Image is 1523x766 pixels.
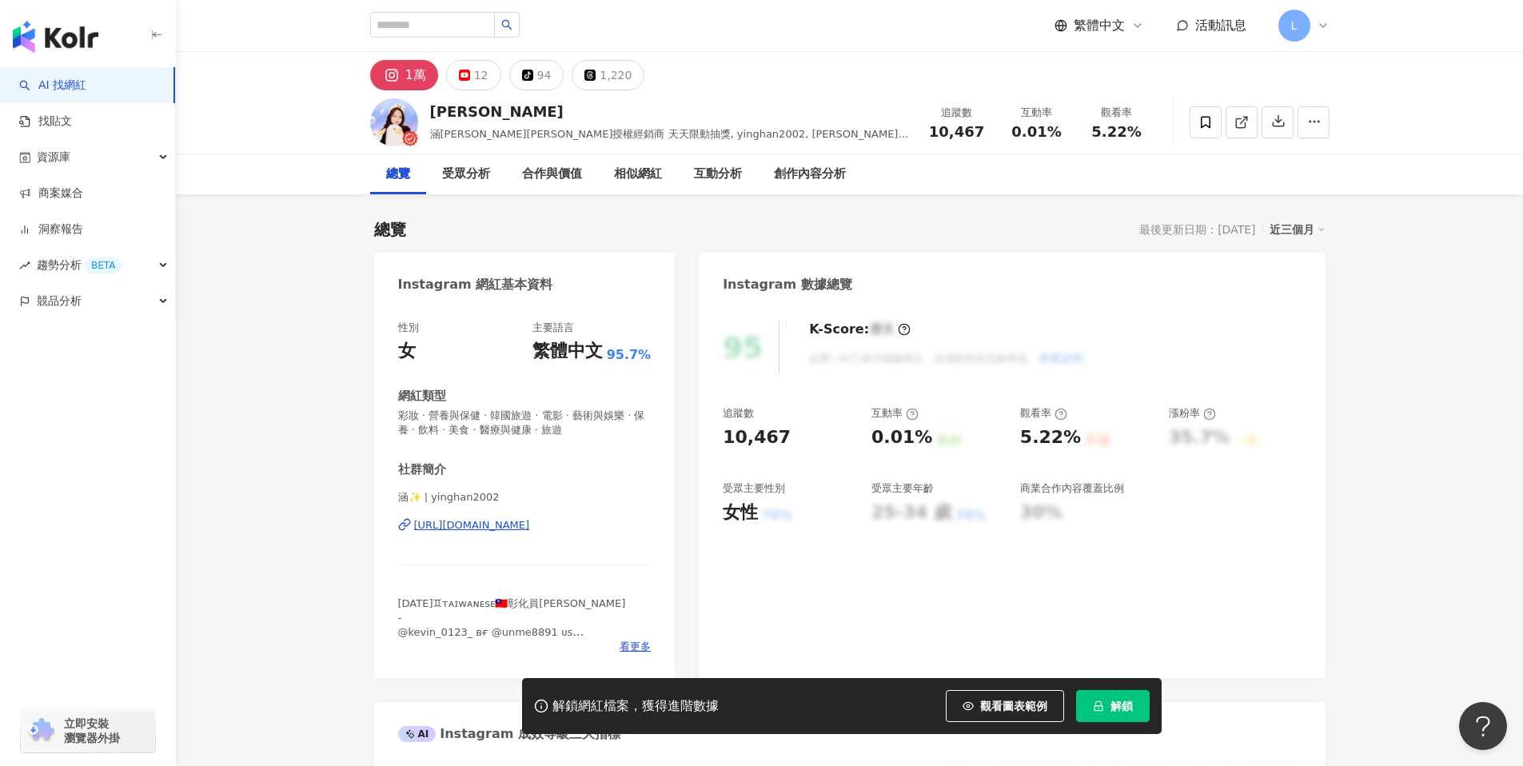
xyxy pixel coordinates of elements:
div: 觀看率 [1020,406,1067,421]
div: 女性 [723,501,758,525]
div: Instagram 網紅基本資料 [398,276,553,293]
div: 社群簡介 [398,461,446,478]
span: lock [1093,700,1104,712]
div: 互動率 [871,406,919,421]
div: 互動率 [1007,105,1067,121]
div: [URL][DOMAIN_NAME] [414,518,530,533]
span: search [501,19,512,30]
div: 互動分析 [694,165,742,184]
div: BETA [85,257,122,273]
div: 0.01% [871,425,932,450]
div: 1,220 [600,64,632,86]
div: 網紅類型 [398,388,446,405]
span: 涵✨ | yinghan2002 [398,490,652,505]
div: 94 [537,64,552,86]
span: 趨勢分析 [37,247,122,283]
img: logo [13,21,98,53]
div: 追蹤數 [927,105,987,121]
div: 受眾主要性別 [723,481,785,496]
a: chrome extension立即安裝 瀏覽器外掛 [21,709,155,752]
div: 合作與價值 [522,165,582,184]
span: 競品分析 [37,283,82,319]
div: 追蹤數 [723,406,754,421]
div: 解鎖網紅檔案，獲得進階數據 [552,698,719,715]
span: 95.7% [607,346,652,364]
div: 受眾主要年齡 [871,481,934,496]
div: 漲粉率 [1169,406,1216,421]
div: 12 [474,64,488,86]
span: 彩妝 · 營養與保健 · 韓國旅遊 · 電影 · 藝術與娛樂 · 保養 · 飲料 · 美食 · 醫療與健康 · 旅遊 [398,409,652,437]
img: KOL Avatar [370,98,418,146]
span: 活動訊息 [1195,18,1246,33]
div: 主要語言 [532,321,574,335]
div: 受眾分析 [442,165,490,184]
div: Instagram 成效等級三大指標 [398,725,620,743]
div: 性別 [398,321,419,335]
div: 商業合作內容覆蓋比例 [1020,481,1124,496]
button: 觀看圖表範例 [946,690,1064,722]
a: searchAI 找網紅 [19,78,86,94]
img: chrome extension [26,718,57,744]
button: 1,220 [572,60,644,90]
a: [URL][DOMAIN_NAME] [398,518,652,533]
div: K-Score : [809,321,911,338]
span: 資源庫 [37,139,70,175]
span: 看更多 [620,640,651,654]
a: 洞察報告 [19,221,83,237]
div: Instagram 數據總覽 [723,276,852,293]
div: 女 [398,339,416,364]
div: [PERSON_NAME] [430,102,909,122]
div: 1萬 [405,64,426,86]
div: 創作內容分析 [774,165,846,184]
div: 10,467 [723,425,791,450]
span: 0.01% [1011,124,1061,140]
span: 觀看圖表範例 [980,700,1047,712]
span: 10,467 [929,123,984,140]
a: 找貼文 [19,114,72,130]
span: 涵[PERSON_NAME][PERSON_NAME]授權經銷商 天天限動抽獎, yinghan2002, [PERSON_NAME], ig_yinghan2002, 直播女孩 涵吉 IG y... [430,128,909,156]
div: 觀看率 [1086,105,1147,121]
span: L [1291,17,1298,34]
span: 5.22% [1091,124,1141,140]
div: 相似網紅 [614,165,662,184]
div: 5.22% [1020,425,1081,450]
div: 總覽 [386,165,410,184]
button: 解鎖 [1076,690,1150,722]
button: 12 [446,60,501,90]
div: 繁體中文 [532,339,603,364]
span: [DATE]♊ᴛᴀɪᴡᴀɴᴇsᴇ🇹🇼彰化員[PERSON_NAME] - @kevin_0123_ ʙғ @unme8891 ᴜs - 合作請詳見reels - [398,597,626,682]
span: 立即安裝 瀏覽器外掛 [64,716,120,745]
div: AI [398,726,437,742]
button: 94 [509,60,564,90]
a: 商案媒合 [19,186,83,201]
button: 1萬 [370,60,438,90]
span: 解鎖 [1110,700,1133,712]
div: 最後更新日期：[DATE] [1139,223,1255,236]
span: rise [19,260,30,271]
span: 繁體中文 [1074,17,1125,34]
div: 近三個月 [1270,219,1326,240]
div: 總覽 [374,218,406,241]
